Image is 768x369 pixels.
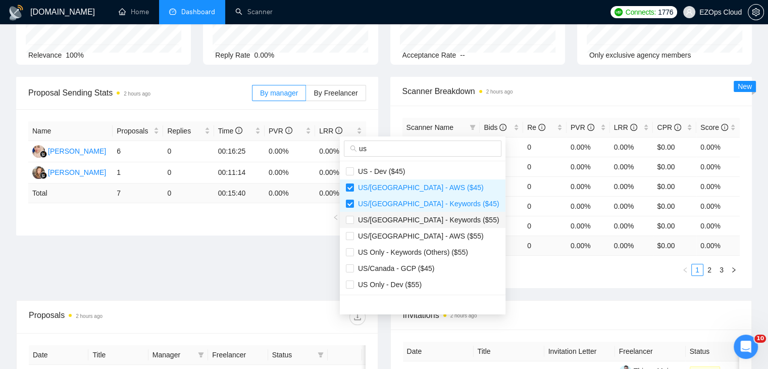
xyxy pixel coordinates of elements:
span: info-circle [538,124,545,131]
td: 0.00% [696,176,740,196]
td: 0.00 % [265,183,315,203]
td: 0.00% [610,176,653,196]
th: Freelancer [615,342,686,361]
span: filter [470,124,476,130]
span: filter [198,352,204,358]
iframe: Intercom live chat [734,335,758,359]
span: 1776 [658,7,673,18]
button: setting [748,4,764,20]
a: homeHome [119,8,149,16]
td: 0.00% [567,176,610,196]
td: 0 [523,216,567,236]
span: filter [316,347,326,362]
td: 0.00% [265,162,315,183]
td: 0.00 % [696,236,740,255]
span: Only exclusive agency members [589,51,691,59]
a: 2 [704,264,715,275]
span: New [738,82,752,90]
span: Connects: [626,7,656,18]
img: AJ [32,145,45,158]
td: 0.00% [610,137,653,157]
span: info-circle [630,124,637,131]
span: Replies [167,125,202,136]
span: US - Dev ($45) [354,167,405,175]
span: 100% [66,51,84,59]
span: left [333,214,339,220]
span: Acceptance Rate [402,51,456,59]
span: US/Canada - GCP ($45) [354,264,434,272]
td: 0.00% [567,196,610,216]
th: Date [29,345,88,365]
span: right [731,267,737,273]
th: Name [28,121,113,141]
td: $0.00 [653,137,696,157]
li: Next Page [728,264,740,276]
td: 0.00% [265,141,315,162]
td: 1 [113,162,163,183]
span: filter [196,347,206,362]
span: filter [318,352,324,358]
span: Time [218,127,242,135]
span: US/[GEOGRAPHIC_DATA] - Keywords ($45) [354,200,499,208]
li: 3 [715,264,728,276]
th: Invitation Letter [544,342,615,361]
th: Manager [148,345,208,365]
a: setting [748,8,764,16]
th: Freelancer [208,345,268,365]
td: 00:15:40 [214,183,265,203]
td: $0.00 [653,176,696,196]
td: 0 [163,183,214,203]
span: US/[GEOGRAPHIC_DATA] - Keywords ($55) [354,216,499,224]
div: [PERSON_NAME] [48,146,106,157]
span: CPR [657,123,681,131]
button: right [728,264,740,276]
th: Proposals [113,121,163,141]
a: NK[PERSON_NAME] [32,168,106,176]
td: $0.00 [653,196,696,216]
th: Title [88,345,148,365]
td: $ 0.00 [653,236,696,255]
td: 6 [113,141,163,162]
span: Proposal Sending Stats [28,86,252,99]
td: 0.00% [567,157,610,176]
img: gigradar-bm.png [40,172,47,179]
td: 7 [113,183,163,203]
span: Scanner Breakdown [402,85,740,98]
td: 0.00 % [567,236,610,255]
span: US/[GEOGRAPHIC_DATA] - AWS ($55) [354,232,484,240]
span: Re [527,123,545,131]
td: 0 [523,137,567,157]
span: 10 [754,335,766,343]
td: 0.00% [696,137,740,157]
a: 3 [716,264,727,275]
td: 0.00% [315,141,366,162]
span: Manager [152,349,194,360]
a: searchScanner [235,8,273,16]
span: info-circle [721,124,728,131]
td: 0.00% [696,157,740,176]
img: upwork-logo.png [615,8,623,16]
th: Date [403,342,474,361]
span: left [682,267,688,273]
td: 0 [523,157,567,176]
img: NK [32,166,45,179]
td: 0 [523,196,567,216]
button: left [330,211,342,223]
th: Replies [163,121,214,141]
li: 2 [703,264,715,276]
th: Status [686,342,756,361]
a: AJ[PERSON_NAME] [32,147,106,155]
span: PVR [269,127,292,135]
span: Score [700,123,728,131]
span: dashboard [169,8,176,15]
span: US/[GEOGRAPHIC_DATA] - AWS ($45) [354,183,484,192]
td: 0.00% [610,196,653,216]
span: Reply Rate [215,51,250,59]
span: LRR [319,127,342,135]
td: 0.00% [315,162,366,183]
img: logo [8,5,24,21]
span: Scanner Name [406,123,453,131]
td: 00:16:25 [214,141,265,162]
td: 0 [523,176,567,196]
